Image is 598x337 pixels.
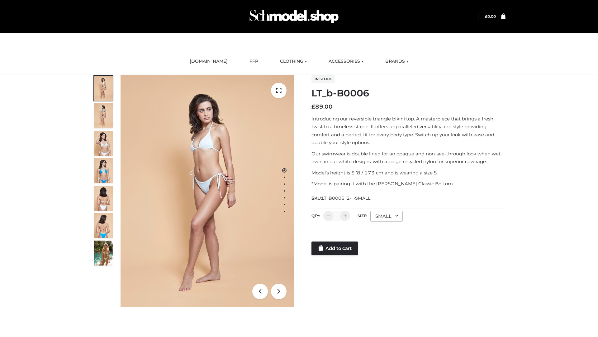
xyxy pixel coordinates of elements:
[370,211,403,222] div: SMALL
[381,55,413,68] a: BRANDS
[324,55,368,68] a: ACCESSORIES
[94,76,113,101] img: ArielClassicBikiniTop_CloudNine_AzureSky_OW114ECO_1-scaled.jpg
[311,103,333,110] bdi: 89.00
[94,158,113,183] img: ArielClassicBikiniTop_CloudNine_AzureSky_OW114ECO_4-scaled.jpg
[311,194,371,202] span: SKU:
[94,241,113,266] img: Arieltop_CloudNine_AzureSky2.jpg
[185,55,232,68] a: [DOMAIN_NAME]
[311,150,505,166] p: Our swimwear is double lined for an opaque and non-see-through look when wet, even in our white d...
[94,103,113,128] img: ArielClassicBikiniTop_CloudNine_AzureSky_OW114ECO_2-scaled.jpg
[485,14,496,19] bdi: 0.00
[94,186,113,211] img: ArielClassicBikiniTop_CloudNine_AzureSky_OW114ECO_7-scaled.jpg
[94,131,113,156] img: ArielClassicBikiniTop_CloudNine_AzureSky_OW114ECO_3-scaled.jpg
[311,213,320,218] label: QTY:
[322,195,370,201] span: LT_B0006_2-_-SMALL
[358,213,367,218] label: Size:
[275,55,311,68] a: CLOTHING
[311,180,505,188] p: *Model is pairing it with the [PERSON_NAME] Classic Bottom
[311,169,505,177] p: Model’s height is 5 ‘8 / 173 cm and is wearing a size S.
[94,213,113,238] img: ArielClassicBikiniTop_CloudNine_AzureSky_OW114ECO_8-scaled.jpg
[485,14,496,19] a: £0.00
[311,103,315,110] span: £
[311,75,335,83] span: In stock
[485,14,487,19] span: £
[311,88,505,99] h1: LT_b-B0006
[311,115,505,147] p: Introducing our reversible triangle bikini top. A masterpiece that brings a fresh twist to a time...
[121,75,294,307] img: ArielClassicBikiniTop_CloudNine_AzureSky_OW114ECO_1
[245,55,263,68] a: FFP
[247,4,341,29] img: Schmodel Admin 964
[311,242,358,255] a: Add to cart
